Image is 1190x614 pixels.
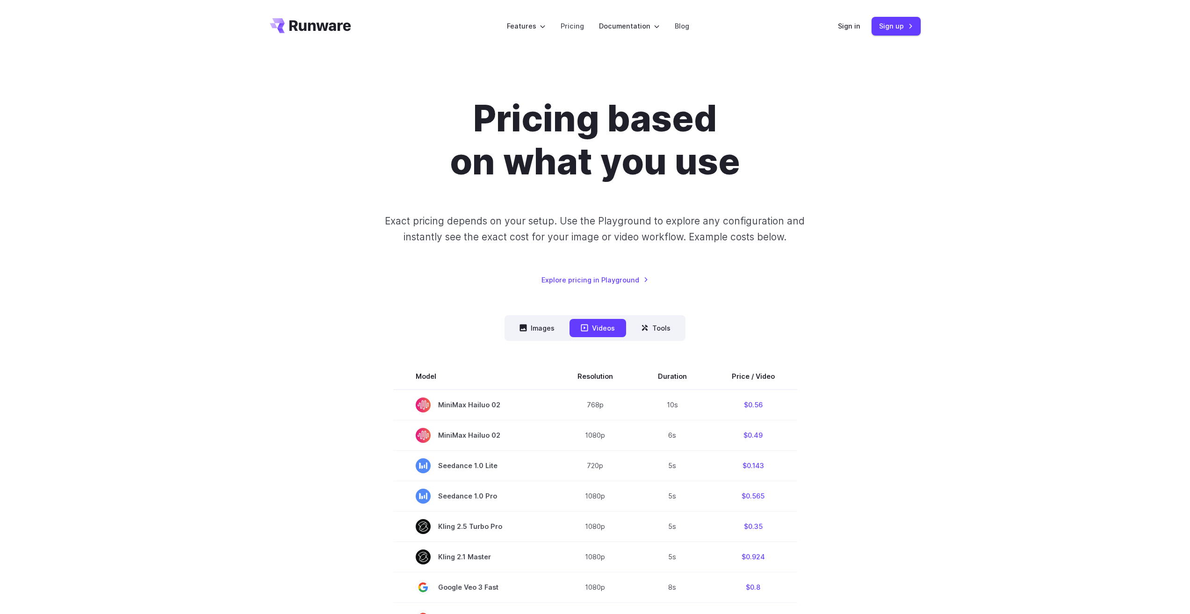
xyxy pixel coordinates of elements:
[709,390,797,420] td: $0.56
[507,21,546,31] label: Features
[709,450,797,481] td: $0.143
[709,542,797,572] td: $0.924
[367,213,822,245] p: Exact pricing depends on your setup. Use the Playground to explore any configuration and instantl...
[675,21,689,31] a: Blog
[709,481,797,511] td: $0.565
[709,572,797,602] td: $0.8
[270,18,351,33] a: Go to /
[561,21,584,31] a: Pricing
[393,363,555,390] th: Model
[416,397,533,412] span: MiniMax Hailuo 02
[555,450,635,481] td: 720p
[335,97,856,183] h1: Pricing based on what you use
[635,390,709,420] td: 10s
[630,319,682,337] button: Tools
[635,481,709,511] td: 5s
[416,549,533,564] span: Kling 2.1 Master
[416,519,533,534] span: Kling 2.5 Turbo Pro
[635,420,709,450] td: 6s
[555,542,635,572] td: 1080p
[416,489,533,504] span: Seedance 1.0 Pro
[416,580,533,595] span: Google Veo 3 Fast
[555,363,635,390] th: Resolution
[555,420,635,450] td: 1080p
[872,17,921,35] a: Sign up
[555,511,635,542] td: 1080p
[541,274,649,285] a: Explore pricing in Playground
[555,390,635,420] td: 768p
[709,363,797,390] th: Price / Video
[416,458,533,473] span: Seedance 1.0 Lite
[508,319,566,337] button: Images
[635,542,709,572] td: 5s
[709,511,797,542] td: $0.35
[635,363,709,390] th: Duration
[838,21,860,31] a: Sign in
[570,319,626,337] button: Videos
[416,428,533,443] span: MiniMax Hailuo 02
[635,450,709,481] td: 5s
[555,481,635,511] td: 1080p
[635,572,709,602] td: 8s
[555,572,635,602] td: 1080p
[635,511,709,542] td: 5s
[709,420,797,450] td: $0.49
[599,21,660,31] label: Documentation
